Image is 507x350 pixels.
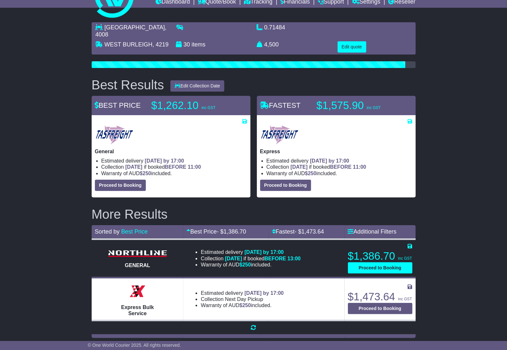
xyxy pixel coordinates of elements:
span: 250 [308,171,317,176]
span: if booked [125,164,201,170]
span: BEFORE [265,256,286,261]
button: Edit Collection Date [170,80,224,92]
p: $1,262.10 [151,99,232,112]
p: $1,386.70 [348,250,412,263]
div: Best Results [88,78,167,92]
span: 0.71484 [264,24,285,31]
span: - $ [295,228,324,235]
span: [DATE] by 17:00 [310,158,350,164]
li: Estimated delivery [101,158,247,164]
li: Estimated delivery [201,290,284,296]
button: Proceed to Booking [95,180,146,191]
span: inc GST [398,297,412,301]
button: Edit quote [338,41,366,53]
span: $ [239,262,251,267]
p: General [95,148,247,155]
span: 1,473.64 [301,228,324,235]
span: , 4008 [96,24,167,38]
h2: More Results [92,207,416,221]
p: $1,473.64 [348,290,412,303]
img: Tasfreight: General [95,125,134,145]
span: if booked [290,164,366,170]
span: [DATE] [290,164,308,170]
li: Warranty of AUD included. [267,170,412,176]
button: Proceed to Booking [260,180,311,191]
span: , 4219 [152,41,168,48]
span: 11:00 [188,164,201,170]
span: - $ [217,228,246,235]
img: Border Express: Express Bulk Service [128,282,147,301]
p: Express [260,148,412,155]
span: 30 [184,41,190,48]
button: Proceed to Booking [348,303,412,314]
img: Northline Distribution: GENERAL [105,248,170,259]
span: Sorted by [95,228,120,235]
span: 250 [242,303,251,308]
li: Warranty of AUD included. [201,302,284,308]
img: Tasfreight: Express [260,125,299,145]
span: © One World Courier 2025. All rights reserved. [88,343,181,348]
span: 1,386.70 [224,228,246,235]
span: items [192,41,206,48]
li: Warranty of AUD included. [101,170,247,176]
a: Best Price- $1,386.70 [187,228,246,235]
span: 250 [143,171,151,176]
li: Warranty of AUD included. [201,262,300,268]
li: Estimated delivery [201,249,300,255]
span: [DATE] by 17:00 [145,158,184,164]
span: Next Day Pickup [225,296,263,302]
span: 13:00 [288,256,301,261]
span: FASTEST [260,101,301,109]
a: Fastest- $1,473.64 [272,228,324,235]
span: 4,500 [264,41,279,48]
p: $1,575.90 [317,99,397,112]
span: 11:00 [353,164,366,170]
span: [GEOGRAPHIC_DATA] [105,24,165,31]
span: $ [239,303,251,308]
a: Additional Filters [348,228,397,235]
button: Proceed to Booking [348,262,412,274]
span: [DATE] [225,256,242,261]
li: Collection [201,255,300,262]
span: BEFORE [165,164,187,170]
span: $ [140,171,151,176]
span: [DATE] by 17:00 [245,290,284,296]
span: BEFORE [330,164,352,170]
span: WEST BURLEIGH [105,41,153,48]
span: [DATE] by 17:00 [245,249,284,255]
span: $ [305,171,317,176]
span: if booked [225,256,300,261]
span: GENERAL [125,263,150,268]
li: Collection [201,296,284,302]
span: inc GST [367,105,380,110]
span: 250 [242,262,251,267]
span: [DATE] [125,164,142,170]
span: BEST PRICE [95,101,141,109]
li: Collection [267,164,412,170]
a: Best Price [121,228,148,235]
li: Collection [101,164,247,170]
span: inc GST [201,105,215,110]
li: Estimated delivery [267,158,412,164]
span: inc GST [398,256,412,261]
span: Express Bulk Service [121,305,154,316]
